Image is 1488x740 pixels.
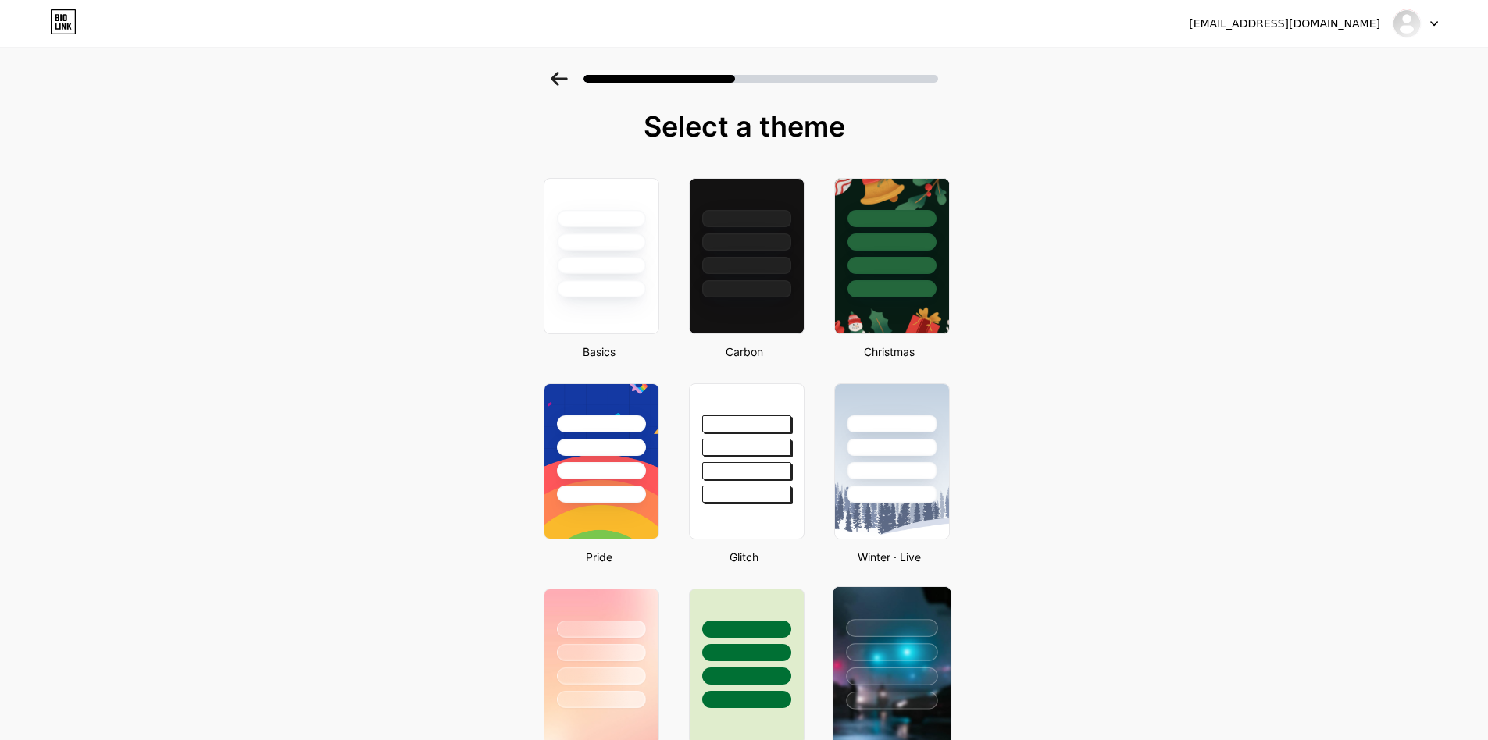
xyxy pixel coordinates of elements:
[684,549,805,565] div: Glitch
[539,549,659,565] div: Pride
[1189,16,1380,32] div: [EMAIL_ADDRESS][DOMAIN_NAME]
[537,111,951,142] div: Select a theme
[539,343,659,360] div: Basics
[1392,9,1422,38] img: Bangdoy Jasund
[830,343,950,360] div: Christmas
[830,549,950,565] div: Winter · Live
[684,343,805,360] div: Carbon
